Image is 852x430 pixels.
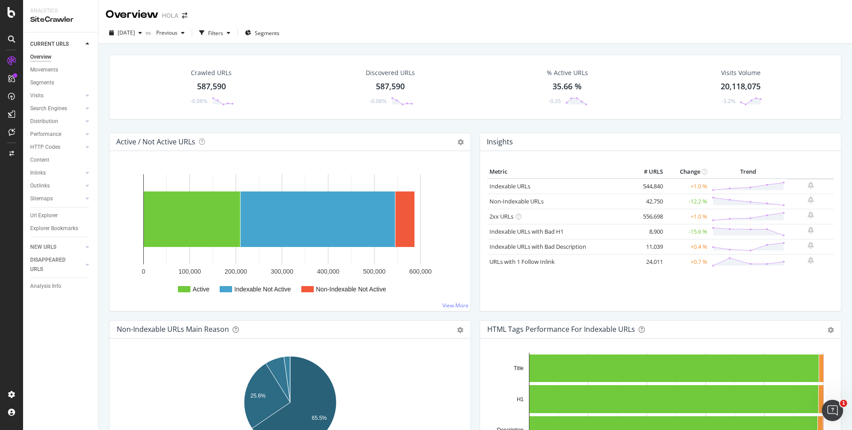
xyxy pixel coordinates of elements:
a: Analysis Info [30,282,92,291]
a: Movements [30,65,92,75]
button: [DATE] [106,26,146,40]
div: HOLA [162,11,178,20]
a: Indexable URLs with Bad H1 [489,227,564,235]
th: Trend [710,165,787,179]
td: +1.0 % [665,209,710,224]
div: A chart. [117,165,463,304]
td: 8,900 [630,224,665,239]
div: Url Explorer [30,211,58,220]
h4: Insights [487,136,513,148]
div: HTTP Codes [30,143,60,152]
div: Discovered URLs [366,68,415,77]
div: -0.08% [190,97,207,105]
a: Url Explorer [30,211,92,220]
text: 500,000 [363,268,386,275]
a: CURRENT URLS [30,40,83,49]
div: 20,118,075 [721,81,761,92]
a: Distribution [30,117,83,126]
a: Inlinks [30,168,83,178]
td: +0.7 % [665,254,710,269]
a: Search Engines [30,104,83,113]
div: -0.35 [548,97,561,105]
text: 400,000 [317,268,339,275]
span: Segments [255,29,280,37]
div: Outlinks [30,181,50,191]
span: Previous [153,29,177,36]
a: Performance [30,130,83,139]
div: Non-Indexable URLs Main Reason [117,325,229,334]
a: NEW URLS [30,243,83,252]
div: gear [457,327,463,333]
th: # URLS [630,165,665,179]
div: NEW URLS [30,243,56,252]
div: Overview [106,7,158,22]
a: Visits [30,91,83,100]
a: Sitemaps [30,194,83,203]
td: 11,039 [630,239,665,254]
div: 35.66 % [552,81,582,92]
div: DISAPPEARED URLS [30,255,75,274]
th: Change [665,165,710,179]
div: bell-plus [808,182,814,189]
div: gear [828,327,834,333]
button: Filters [196,26,234,40]
div: % Active URLs [547,68,588,77]
iframe: Intercom live chat [822,400,843,421]
span: 1 [840,400,847,407]
text: 100,000 [178,268,201,275]
div: bell-plus [808,257,814,264]
td: -15.6 % [665,224,710,239]
a: Indexable URLs [489,182,530,190]
a: HTTP Codes [30,143,83,152]
span: vs [146,29,153,36]
text: 300,000 [271,268,293,275]
div: Performance [30,130,61,139]
th: Metric [487,165,630,179]
text: 25.6% [250,393,265,399]
a: Explorer Bookmarks [30,224,92,233]
div: Overview [30,52,51,62]
div: HTML Tags Performance for Indexable URLs [487,325,635,334]
a: Segments [30,78,92,88]
button: Previous [153,26,188,40]
div: bell-plus [808,211,814,219]
div: Filters [208,29,223,37]
div: Explorer Bookmarks [30,224,78,233]
a: Non-Indexable URLs [489,197,544,205]
h4: Active / Not Active URLs [116,136,195,148]
i: Options [458,139,464,145]
div: -3.2% [722,97,735,105]
a: Content [30,155,92,165]
a: Outlinks [30,181,83,191]
div: CURRENT URLS [30,40,69,49]
div: bell-plus [808,242,814,249]
text: H1 [517,396,524,402]
div: Sitemaps [30,194,53,203]
div: Segments [30,78,54,88]
div: Visits [30,91,43,100]
text: 600,000 [409,268,432,275]
text: Indexable Not Active [234,286,291,293]
div: Analysis Info [30,282,61,291]
a: Indexable URLs with Bad Description [489,243,586,251]
div: Analytics [30,7,91,15]
div: -0.08% [370,97,387,105]
a: URLs with 1 Follow Inlink [489,258,555,266]
div: Distribution [30,117,58,126]
text: Active [193,286,209,293]
text: Title [514,365,524,371]
a: Overview [30,52,92,62]
a: View More [442,302,469,309]
div: 587,590 [197,81,226,92]
td: +1.0 % [665,179,710,194]
div: Visits Volume [721,68,761,77]
a: DISAPPEARED URLS [30,255,83,274]
text: 65.5% [312,415,327,421]
td: 556,698 [630,209,665,224]
button: Segments [241,26,283,40]
div: Search Engines [30,104,67,113]
text: 200,000 [225,268,247,275]
td: +0.4 % [665,239,710,254]
div: SiteCrawler [30,15,91,25]
div: Movements [30,65,58,75]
